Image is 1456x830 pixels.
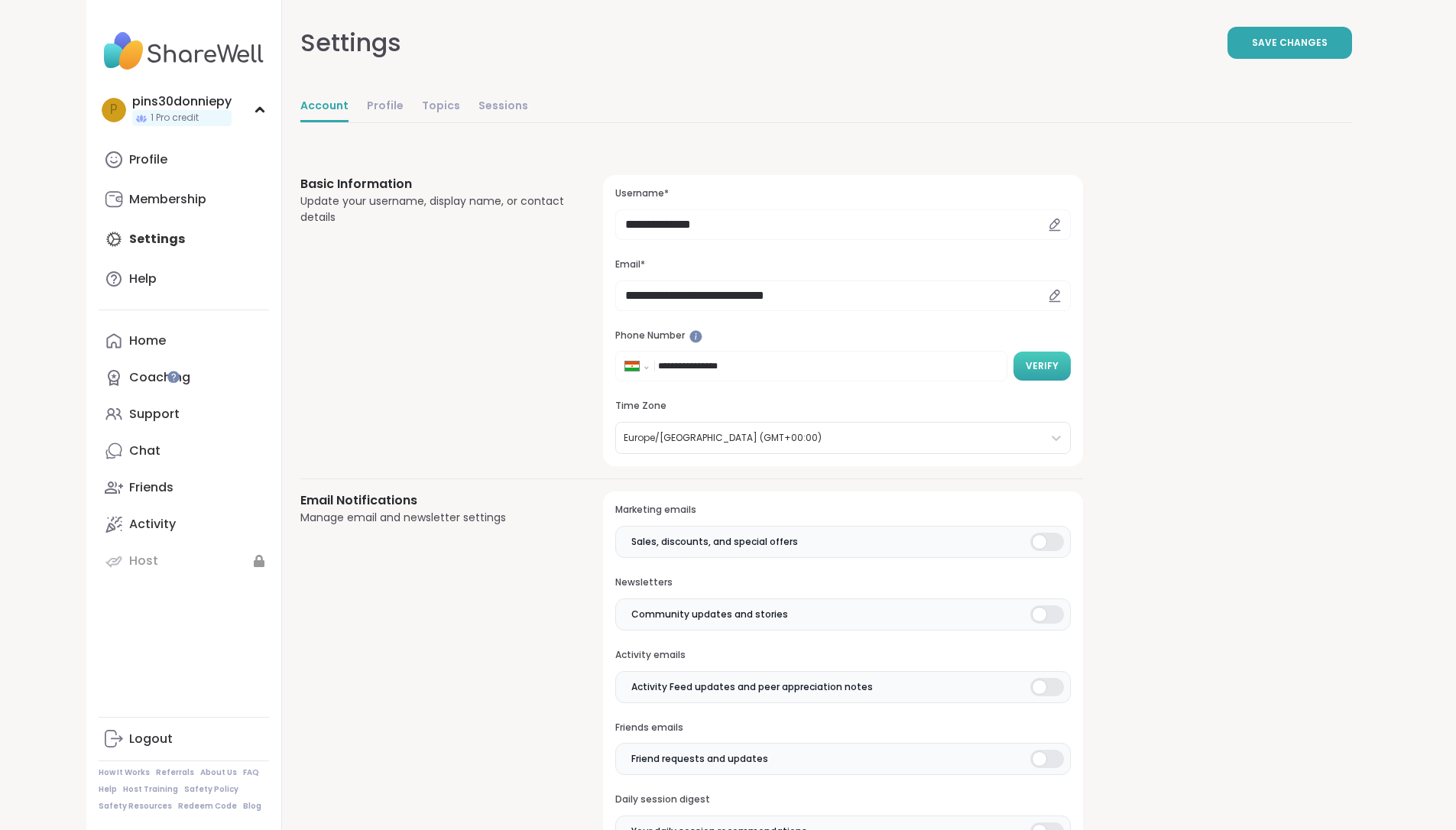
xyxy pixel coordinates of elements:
a: Home [99,323,269,359]
span: Save Changes [1252,36,1328,50]
h3: Phone Number [615,329,1070,342]
span: p [110,100,118,120]
iframe: Spotlight [167,371,180,383]
div: Coaching [129,369,190,386]
div: Chat [129,443,161,459]
div: Settings [300,24,401,61]
a: Activity [99,506,269,543]
a: Friends [99,469,269,506]
a: About Us [200,767,237,778]
iframe: Spotlight [689,330,702,343]
a: How It Works [99,767,150,778]
img: ShareWell Nav Logo [99,24,269,78]
a: Blog [243,801,261,812]
a: Topics [422,92,460,122]
div: Manage email and newsletter settings [300,510,567,526]
div: Home [129,332,166,349]
span: 1 Pro credit [151,112,199,125]
div: Logout [129,731,173,747]
a: Coaching [99,359,269,396]
h3: Activity emails [615,649,1070,662]
div: Membership [129,191,206,208]
button: Verify [1013,352,1071,381]
a: Safety Resources [99,801,172,812]
button: Save Changes [1227,27,1352,59]
div: Help [129,271,157,287]
a: Host Training [123,784,178,795]
a: Profile [367,92,404,122]
h3: Time Zone [615,400,1070,413]
a: Redeem Code [178,801,237,812]
h3: Daily session digest [615,793,1070,806]
a: Referrals [156,767,194,778]
div: Update your username, display name, or contact details [300,193,567,225]
h3: Basic Information [300,175,567,193]
a: Sessions [478,92,528,122]
a: Membership [99,181,269,218]
h3: Email* [615,258,1070,271]
a: Support [99,396,269,433]
h3: Newsletters [615,576,1070,589]
h3: Marketing emails [615,504,1070,517]
div: pins30donniepy [132,93,232,110]
a: Chat [99,433,269,469]
div: Profile [129,151,167,168]
a: Logout [99,721,269,757]
span: Activity Feed updates and peer appreciation notes [631,680,873,694]
div: Activity [129,516,176,533]
a: Profile [99,141,269,178]
span: Friend requests and updates [631,752,768,766]
span: Community updates and stories [631,608,788,621]
h3: Email Notifications [300,491,567,510]
a: FAQ [243,767,259,778]
h3: Friends emails [615,721,1070,734]
a: Account [300,92,349,122]
div: Support [129,406,180,423]
div: Host [129,553,158,569]
a: Safety Policy [184,784,238,795]
span: Sales, discounts, and special offers [631,535,798,549]
a: Host [99,543,269,579]
span: Verify [1026,359,1059,373]
a: Help [99,261,269,297]
div: Friends [129,479,173,496]
a: Help [99,784,117,795]
h3: Username* [615,187,1070,200]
